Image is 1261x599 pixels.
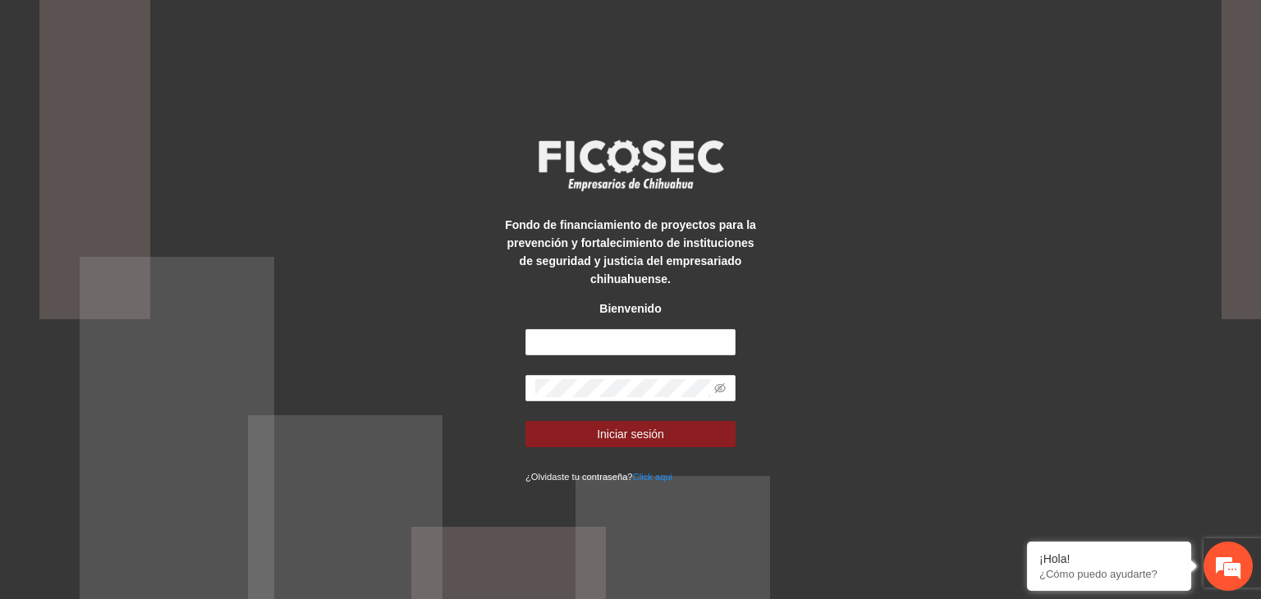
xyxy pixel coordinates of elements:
strong: Fondo de financiamiento de proyectos para la prevención y fortalecimiento de instituciones de seg... [505,218,756,286]
div: ¡Hola! [1039,552,1179,565]
a: Click aqui [633,472,673,482]
small: ¿Olvidaste tu contraseña? [525,472,672,482]
img: logo [528,135,733,195]
button: Iniciar sesión [525,421,736,447]
strong: Bienvenido [599,302,661,315]
p: ¿Cómo puedo ayudarte? [1039,568,1179,580]
span: Iniciar sesión [597,425,664,443]
span: eye-invisible [714,382,726,394]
